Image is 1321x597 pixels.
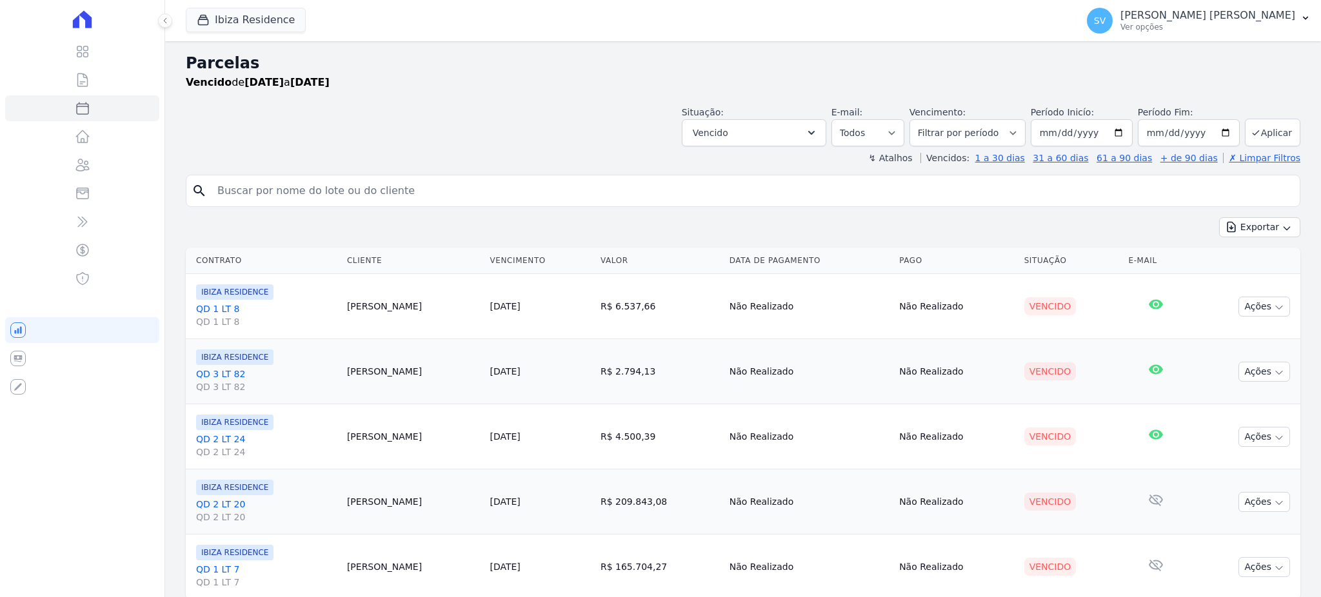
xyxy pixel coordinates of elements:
span: QD 1 LT 8 [196,315,337,328]
td: Não Realizado [724,404,894,469]
a: [DATE] [490,301,520,311]
a: 31 a 60 dias [1033,153,1088,163]
span: IBIZA RESIDENCE [196,545,273,560]
button: SV [PERSON_NAME] [PERSON_NAME] Ver opções [1077,3,1321,39]
button: Ibiza Residence [186,8,306,32]
th: Contrato [186,248,342,274]
th: Cliente [342,248,485,274]
td: Não Realizado [894,339,1019,404]
th: Pago [894,248,1019,274]
label: Período Inicío: [1031,107,1094,117]
label: E-mail: [831,107,863,117]
button: Exportar [1219,217,1300,237]
label: Situação: [682,107,724,117]
span: IBIZA RESIDENCE [196,415,273,430]
a: [DATE] [490,431,520,442]
button: Ações [1238,492,1290,512]
div: Vencido [1024,297,1077,315]
input: Buscar por nome do lote ou do cliente [210,178,1295,204]
a: 61 a 90 dias [1097,153,1152,163]
div: Vencido [1024,362,1077,380]
a: QD 2 LT 20QD 2 LT 20 [196,498,337,524]
a: [DATE] [490,366,520,377]
span: QD 1 LT 7 [196,576,337,589]
a: [DATE] [490,562,520,572]
a: QD 1 LT 7QD 1 LT 7 [196,563,337,589]
button: Vencido [682,119,826,146]
span: IBIZA RESIDENCE [196,349,273,365]
span: Vencido [693,125,728,141]
td: R$ 6.537,66 [595,274,724,339]
th: Valor [595,248,724,274]
th: E-mail [1123,248,1188,274]
th: Vencimento [484,248,595,274]
td: Não Realizado [724,339,894,404]
div: Vencido [1024,427,1077,445]
button: Ações [1238,427,1290,447]
strong: [DATE] [244,76,284,88]
td: [PERSON_NAME] [342,339,485,404]
td: Não Realizado [894,274,1019,339]
a: [DATE] [490,496,520,507]
span: QD 2 LT 24 [196,445,337,458]
h2: Parcelas [186,52,1300,75]
td: R$ 4.500,39 [595,404,724,469]
a: 1 a 30 dias [975,153,1025,163]
span: QD 3 LT 82 [196,380,337,393]
i: search [192,183,207,199]
strong: [DATE] [290,76,330,88]
button: Ações [1238,297,1290,317]
td: Não Realizado [894,469,1019,534]
td: Não Realizado [894,404,1019,469]
span: QD 2 LT 20 [196,511,337,524]
a: QD 1 LT 8QD 1 LT 8 [196,302,337,328]
p: de a [186,75,330,90]
td: R$ 2.794,13 [595,339,724,404]
label: Vencimento: [909,107,966,117]
td: Não Realizado [724,469,894,534]
button: Ações [1238,557,1290,577]
span: IBIZA RESIDENCE [196,480,273,495]
td: [PERSON_NAME] [342,469,485,534]
p: Ver opções [1120,22,1295,32]
div: Vencido [1024,558,1077,576]
p: [PERSON_NAME] [PERSON_NAME] [1120,9,1295,22]
span: IBIZA RESIDENCE [196,284,273,300]
button: Aplicar [1245,119,1300,146]
a: QD 3 LT 82QD 3 LT 82 [196,367,337,393]
span: SV [1094,16,1106,25]
a: + de 90 dias [1160,153,1218,163]
td: R$ 209.843,08 [595,469,724,534]
td: [PERSON_NAME] [342,404,485,469]
strong: Vencido [186,76,232,88]
a: QD 2 LT 24QD 2 LT 24 [196,433,337,458]
a: ✗ Limpar Filtros [1223,153,1300,163]
label: ↯ Atalhos [868,153,912,163]
label: Vencidos: [920,153,969,163]
label: Período Fim: [1138,106,1240,119]
button: Ações [1238,362,1290,382]
div: Vencido [1024,493,1077,511]
td: [PERSON_NAME] [342,274,485,339]
th: Situação [1019,248,1124,274]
